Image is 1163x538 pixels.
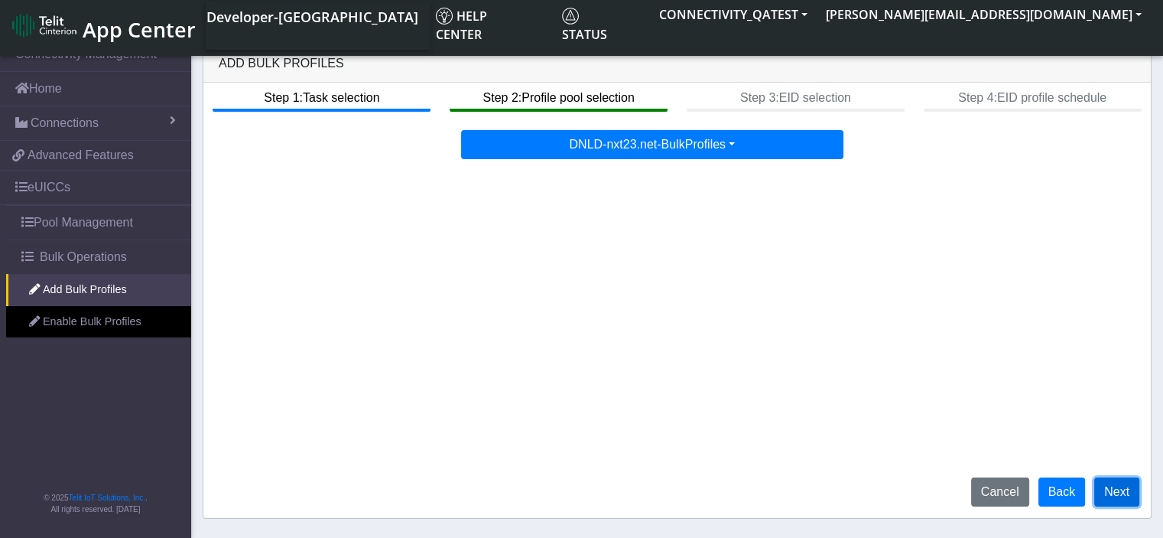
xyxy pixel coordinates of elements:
span: App Center [83,15,196,44]
a: Telit IoT Solutions, Inc. [69,494,145,502]
a: Bulk Operations [6,240,191,274]
a: Your current platform instance [206,1,417,31]
button: [PERSON_NAME][EMAIL_ADDRESS][DOMAIN_NAME] [817,1,1151,28]
span: Bulk Operations [40,248,127,266]
a: App Center [12,9,193,42]
a: Enable Bulk Profiles [6,306,191,338]
a: Help center [430,1,556,50]
span: Help center [436,8,487,43]
img: knowledge.svg [436,8,453,24]
button: Cancel [971,478,1029,507]
btn: Step 2: Profile pool selection [450,83,668,112]
btn: Step 1: Task selection [213,83,430,112]
img: logo-telit-cinterion-gw-new.png [12,13,76,37]
a: Status [556,1,650,50]
button: Back [1038,478,1086,507]
button: Next [1094,478,1139,507]
span: Status [562,8,607,43]
span: Developer-[GEOGRAPHIC_DATA] [206,8,418,26]
div: Add Bulk Profiles [203,45,1151,83]
a: Pool Management [6,206,191,240]
img: status.svg [562,8,579,24]
a: Add Bulk Profiles [6,274,191,306]
button: CONNECTIVITY_QATEST [650,1,817,28]
span: Advanced Features [28,146,134,165]
button: DNLD-nxt23.net-BulkProfiles [461,130,843,159]
span: Connections [31,114,99,132]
